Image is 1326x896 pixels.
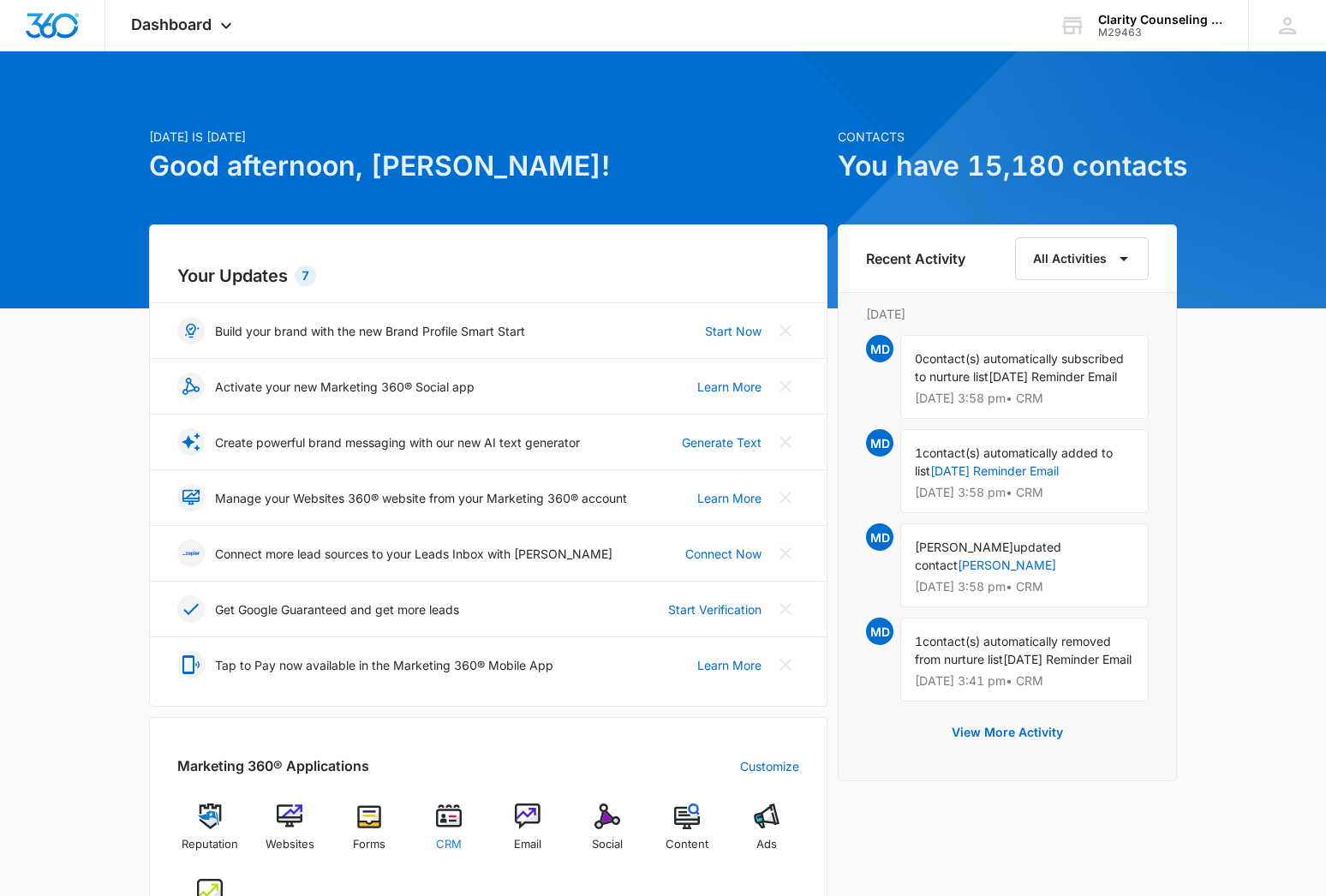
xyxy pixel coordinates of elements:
a: Forms [337,803,403,865]
p: Create powerful brand messaging with our new AI text generator [215,433,580,451]
span: Email [514,836,541,853]
a: Connect Now [685,545,762,563]
h1: Good afternoon, [PERSON_NAME]! [149,146,827,187]
span: 1 [915,445,923,460]
h1: You have 15,180 contacts [838,146,1177,187]
a: Learn More [697,656,762,674]
span: MD [866,523,893,551]
span: [DATE] Reminder Email [989,369,1117,384]
p: [DATE] 3:58 pm • CRM [915,487,1134,499]
p: Get Google Guaranteed and get more leads [215,600,459,618]
span: [PERSON_NAME] [915,540,1013,554]
span: Social [592,836,623,853]
span: contact(s) automatically removed from nurture list [915,634,1111,666]
span: Websites [266,836,314,853]
button: Close [772,373,799,400]
a: Start Now [705,322,762,340]
span: 1 [915,634,923,648]
a: CRM [415,803,481,865]
span: MD [866,618,893,645]
div: account name [1098,13,1223,27]
p: [DATE] 3:41 pm • CRM [915,675,1134,687]
button: Close [772,428,799,456]
div: 7 [295,266,316,286]
p: Build your brand with the new Brand Profile Smart Start [215,322,525,340]
button: Close [772,651,799,678]
p: Activate your new Marketing 360® Social app [215,378,475,396]
a: Websites [257,803,323,865]
span: Ads [756,836,777,853]
a: Email [495,803,561,865]
span: contact(s) automatically added to list [915,445,1113,478]
span: Dashboard [131,15,212,33]
a: [PERSON_NAME] [958,558,1056,572]
p: Manage your Websites 360® website from your Marketing 360® account [215,489,627,507]
p: Tap to Pay now available in the Marketing 360® Mobile App [215,656,553,674]
p: [DATE] is [DATE] [149,128,827,146]
span: Reputation [182,836,238,853]
span: contact(s) automatically subscribed to nurture list [915,351,1124,384]
span: MD [866,335,893,362]
p: Contacts [838,128,1177,146]
button: Close [772,595,799,623]
p: Connect more lead sources to your Leads Inbox with [PERSON_NAME] [215,545,612,563]
a: Content [654,803,720,865]
button: Close [772,317,799,344]
span: Content [666,836,708,853]
a: Generate Text [682,433,762,451]
a: Start Verification [668,600,762,618]
h2: Your Updates [177,263,799,289]
p: [DATE] 3:58 pm • CRM [915,581,1134,593]
a: Ads [733,803,799,865]
button: View More Activity [935,712,1080,753]
span: MD [866,429,893,457]
h6: Recent Activity [866,248,965,269]
button: Close [772,484,799,511]
a: Social [575,803,641,865]
span: [DATE] Reminder Email [1003,652,1132,666]
a: Customize [740,757,799,775]
span: 0 [915,351,923,366]
button: All Activities [1015,237,1149,280]
a: Learn More [697,378,762,396]
a: Learn More [697,489,762,507]
span: CRM [436,836,462,853]
p: [DATE] 3:58 pm • CRM [915,392,1134,404]
a: Reputation [177,803,243,865]
div: account id [1098,27,1223,39]
span: Forms [353,836,385,853]
p: [DATE] [866,305,1149,323]
h2: Marketing 360® Applications [177,756,369,776]
a: [DATE] Reminder Email [930,463,1059,478]
button: Close [772,540,799,567]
